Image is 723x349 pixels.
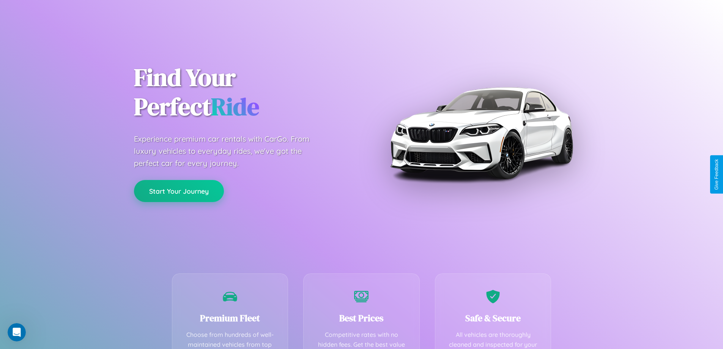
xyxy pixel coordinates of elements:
h3: Best Prices [315,312,408,324]
button: Start Your Journey [134,180,224,202]
h3: Safe & Secure [447,312,540,324]
div: Give Feedback [714,159,719,190]
h3: Premium Fleet [184,312,277,324]
p: Experience premium car rentals with CarGo. From luxury vehicles to everyday rides, we've got the ... [134,133,324,169]
span: Ride [211,90,259,123]
h1: Find Your Perfect [134,63,350,122]
img: Premium BMW car rental vehicle [386,38,576,228]
iframe: Intercom live chat [8,323,26,341]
